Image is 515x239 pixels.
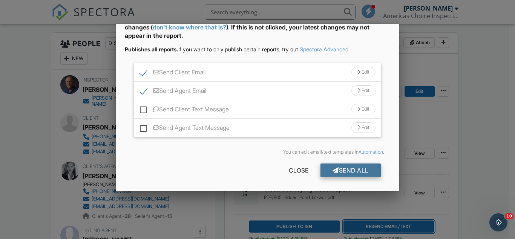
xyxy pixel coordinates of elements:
a: don't know where that is? [153,23,226,31]
span: If you want to only publish certain reports, try out [125,46,298,52]
span: 10 [505,213,513,219]
div: Close [277,163,320,177]
div: Edit [351,122,376,133]
div: Before publishing from the web, click "Preview/Publish" in the Report Editor to save your changes... [125,14,390,46]
div: Edit [351,67,376,77]
a: Automation [359,149,383,155]
div: Edit [351,104,376,114]
iframe: Intercom live chat [489,213,507,231]
label: Send Client Text Message [140,106,229,115]
label: Send Agent Text Message [140,124,230,134]
div: Edit [351,85,376,96]
label: Send Client Email [140,69,205,78]
strong: Publishes all reports. [125,46,178,52]
div: You can edit email/text templates in . [131,149,384,155]
label: Send Agent Email [140,87,206,97]
div: Send All [320,163,381,177]
a: Spectora Advanced [300,46,348,52]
